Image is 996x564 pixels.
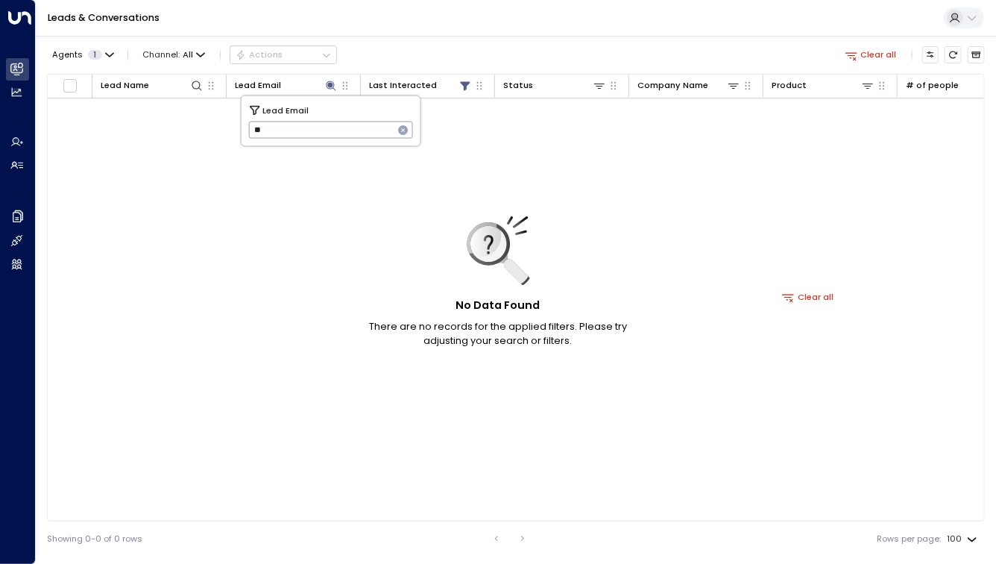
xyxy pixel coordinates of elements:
button: Archived Leads [968,46,985,63]
div: Lead Name [101,78,149,93]
div: 100 [948,530,980,548]
div: Lead Email [235,78,338,93]
span: Agents [52,51,83,59]
p: There are no records for the applied filters. Please try adjusting your search or filters. [349,319,647,348]
div: Button group with a nested menu [230,46,337,63]
div: Showing 0-0 of 0 rows [47,533,142,545]
button: Clear all [778,289,839,305]
div: Status [503,78,533,93]
span: Refresh [945,46,962,63]
nav: pagination navigation [487,530,533,548]
label: Rows per page: [877,533,942,545]
span: Lead Email [263,103,309,116]
button: Agents1 [47,46,118,63]
a: Leads & Conversations [48,11,160,24]
button: Channel:All [138,46,210,63]
div: Lead Email [235,78,281,93]
span: 1 [88,50,102,60]
span: Toggle select all [63,78,78,93]
div: Last Interacted [369,78,437,93]
span: All [183,50,193,60]
div: Last Interacted [369,78,472,93]
button: Clear all [840,46,902,63]
h5: No Data Found [456,298,540,314]
div: Company Name [637,78,708,93]
div: Actions [236,49,283,60]
div: Product [772,78,874,93]
button: Actions [230,46,337,63]
div: Company Name [637,78,740,93]
span: Channel: [138,46,210,63]
div: Status [503,78,606,93]
div: Product [772,78,807,93]
button: Customize [922,46,939,63]
div: # of people [906,78,959,93]
div: Lead Name [101,78,204,93]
